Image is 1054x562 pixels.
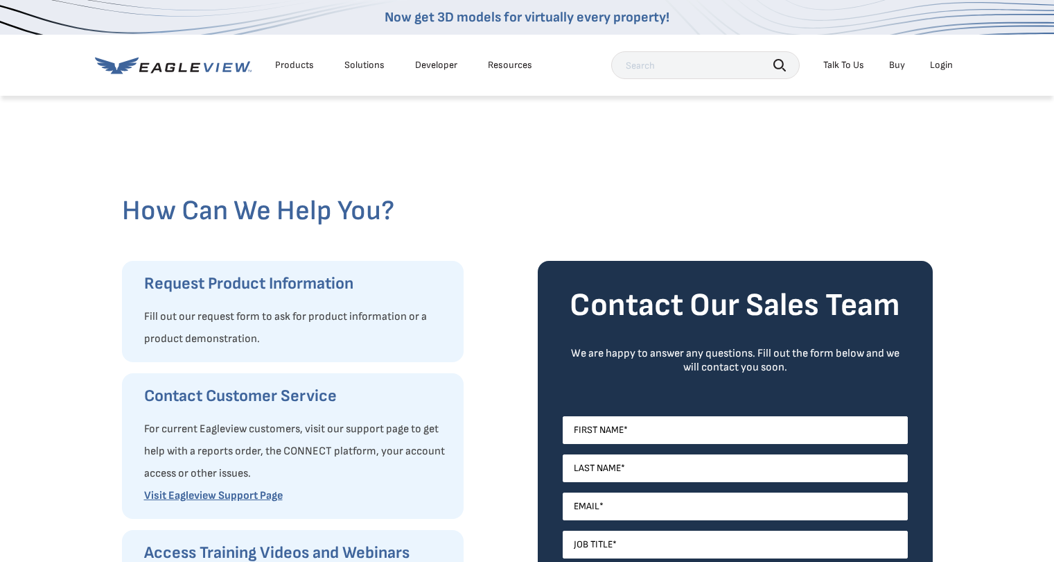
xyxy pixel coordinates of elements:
[889,59,905,71] a: Buy
[570,287,900,325] strong: Contact Our Sales Team
[275,59,314,71] div: Products
[144,306,450,350] p: Fill out our request form to ask for product information or a product demonstration.
[344,59,385,71] div: Solutions
[563,347,908,375] div: We are happy to answer any questions. Fill out the form below and we will contact you soon.
[144,385,450,407] h3: Contact Customer Service
[122,194,933,228] h2: How Can We Help You?
[823,59,864,71] div: Talk To Us
[930,59,953,71] div: Login
[144,489,283,502] a: Visit Eagleview Support Page
[144,273,450,295] h3: Request Product Information
[385,9,669,26] a: Now get 3D models for virtually every property!
[144,418,450,485] p: For current Eagleview customers, visit our support page to get help with a reports order, the CON...
[488,59,532,71] div: Resources
[415,59,457,71] a: Developer
[611,51,800,79] input: Search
